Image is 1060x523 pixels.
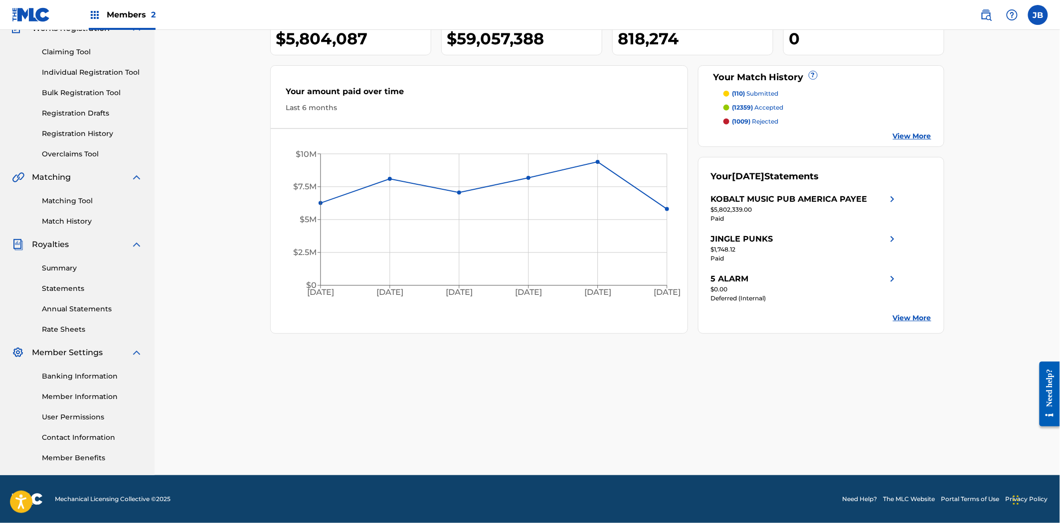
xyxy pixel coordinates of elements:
tspan: [DATE] [584,287,611,297]
a: Portal Terms of Use [941,495,1000,504]
div: User Menu [1028,5,1048,25]
a: Matching Tool [42,196,143,206]
img: search [980,9,992,21]
a: Bulk Registration Tool [42,88,143,98]
span: Royalties [32,239,69,251]
p: rejected [732,117,779,126]
a: View More [893,131,931,141]
a: Statements [42,283,143,294]
div: $1,748.12 [711,245,898,254]
a: Privacy Policy [1006,495,1048,504]
a: KOBALT MUSIC PUB AMERICA PAYEEright chevron icon$5,802,339.00Paid [711,193,898,223]
img: Royalties [12,239,24,251]
span: ? [809,71,817,79]
tspan: [DATE] [307,287,334,297]
div: Last 6 months [286,103,673,113]
div: $5,804,087 [276,27,431,50]
img: Top Rightsholders [89,9,101,21]
a: Public Search [976,5,996,25]
a: Member Benefits [42,453,143,463]
a: JINGLE PUNKSright chevron icon$1,748.12Paid [711,233,898,263]
span: (12359) [732,104,753,111]
div: Your Statements [711,170,819,183]
a: Banking Information [42,371,143,382]
div: 0 [789,27,944,50]
div: Drag [1013,485,1019,515]
a: Contact Information [42,432,143,443]
div: Your amount paid over time [286,86,673,103]
a: Individual Registration Tool [42,67,143,78]
div: KOBALT MUSIC PUB AMERICA PAYEE [711,193,868,205]
span: (110) [732,90,745,97]
div: Deferred (Internal) [711,294,898,303]
tspan: $10M [296,149,317,159]
a: View More [893,313,931,323]
div: Your Match History [711,71,932,84]
div: 818,274 [618,27,773,50]
tspan: $7.5M [293,182,317,192]
a: Rate Sheets [42,324,143,335]
a: 5 ALARMright chevron icon$0.00Deferred (Internal) [711,273,898,303]
a: Summary [42,263,143,273]
a: (12359) accepted [723,103,932,112]
img: right chevron icon [886,193,898,205]
span: [DATE] [732,171,765,182]
div: 5 ALARM [711,273,749,285]
img: Member Settings [12,347,24,359]
img: Matching [12,171,24,183]
a: Match History [42,216,143,227]
img: right chevron icon [886,273,898,285]
div: $5,802,339.00 [711,205,898,214]
span: Members [107,9,156,20]
tspan: [DATE] [376,287,403,297]
a: The MLC Website [883,495,935,504]
p: accepted [732,103,784,112]
div: Help [1002,5,1022,25]
span: (1009) [732,118,751,125]
a: User Permissions [42,412,143,422]
img: expand [131,347,143,359]
tspan: $0 [306,281,317,290]
tspan: $5M [300,215,317,225]
span: Member Settings [32,347,103,359]
a: Member Information [42,392,143,402]
p: submitted [732,89,779,98]
div: Paid [711,214,898,223]
span: Mechanical Licensing Collective © 2025 [55,495,171,504]
a: Overclaims Tool [42,149,143,159]
span: 2 [151,10,156,19]
tspan: [DATE] [446,287,473,297]
tspan: $2.5M [293,248,317,258]
a: Registration History [42,129,143,139]
div: $0.00 [711,285,898,294]
div: $59,057,388 [447,27,602,50]
a: (1009) rejected [723,117,932,126]
img: right chevron icon [886,233,898,245]
img: MLC Logo [12,7,50,22]
img: expand [131,171,143,183]
a: Registration Drafts [42,108,143,119]
div: Paid [711,254,898,263]
img: expand [131,239,143,251]
a: (110) submitted [723,89,932,98]
tspan: [DATE] [515,287,542,297]
a: Need Help? [843,495,878,504]
span: Matching [32,171,71,183]
div: JINGLE PUNKS [711,233,773,245]
tspan: [DATE] [654,287,681,297]
iframe: Resource Center [1032,354,1060,434]
iframe: Chat Widget [1010,475,1060,523]
a: Annual Statements [42,304,143,314]
img: help [1006,9,1018,21]
a: Claiming Tool [42,47,143,57]
img: logo [12,493,43,505]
